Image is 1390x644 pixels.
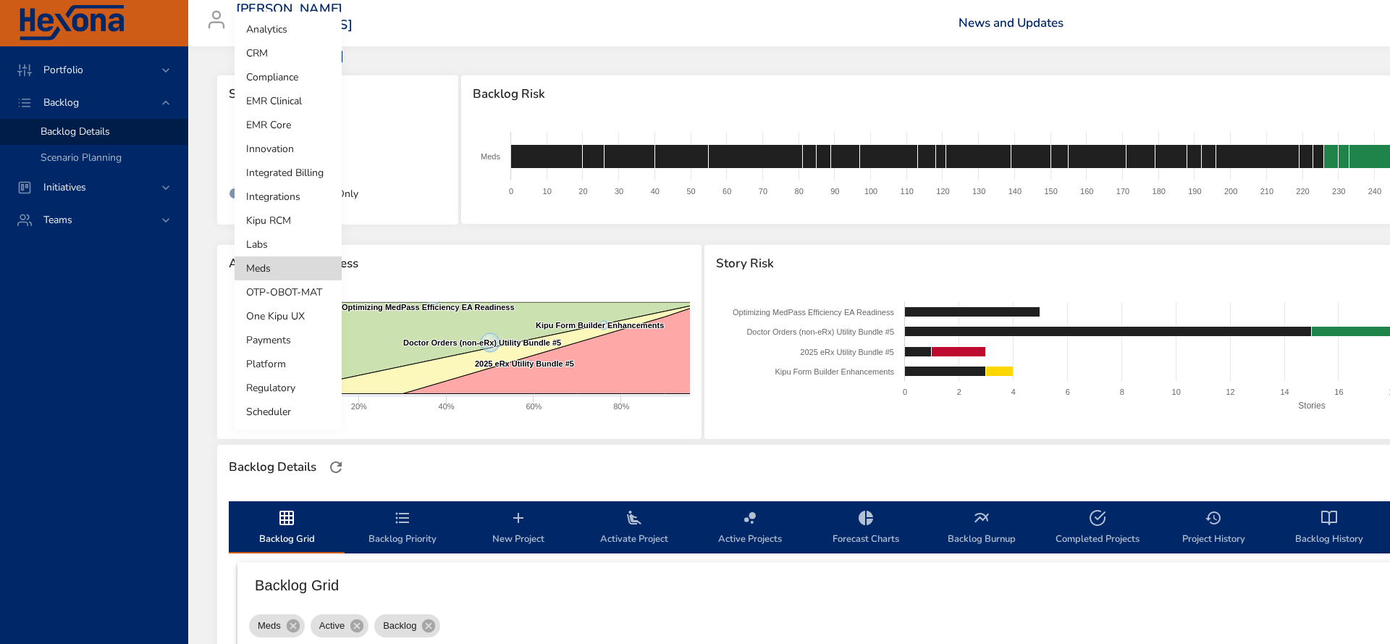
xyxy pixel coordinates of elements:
li: OTP-OBOT-MAT [235,280,342,304]
li: Compliance [235,65,342,89]
li: EMR Clinical [235,89,342,113]
li: Regulatory [235,376,342,400]
li: Analytics [235,17,342,41]
li: One Kipu UX [235,304,342,328]
li: Innovation [235,137,342,161]
li: Labs [235,233,342,256]
li: Integrations [235,185,342,209]
li: Kipu RCM [235,209,342,233]
li: CRM [235,41,342,65]
li: Meds [235,256,342,280]
li: Platform [235,352,342,376]
li: Integrated Billing [235,161,342,185]
li: Payments [235,328,342,352]
li: EMR Core [235,113,342,137]
li: Scheduler [235,400,342,424]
